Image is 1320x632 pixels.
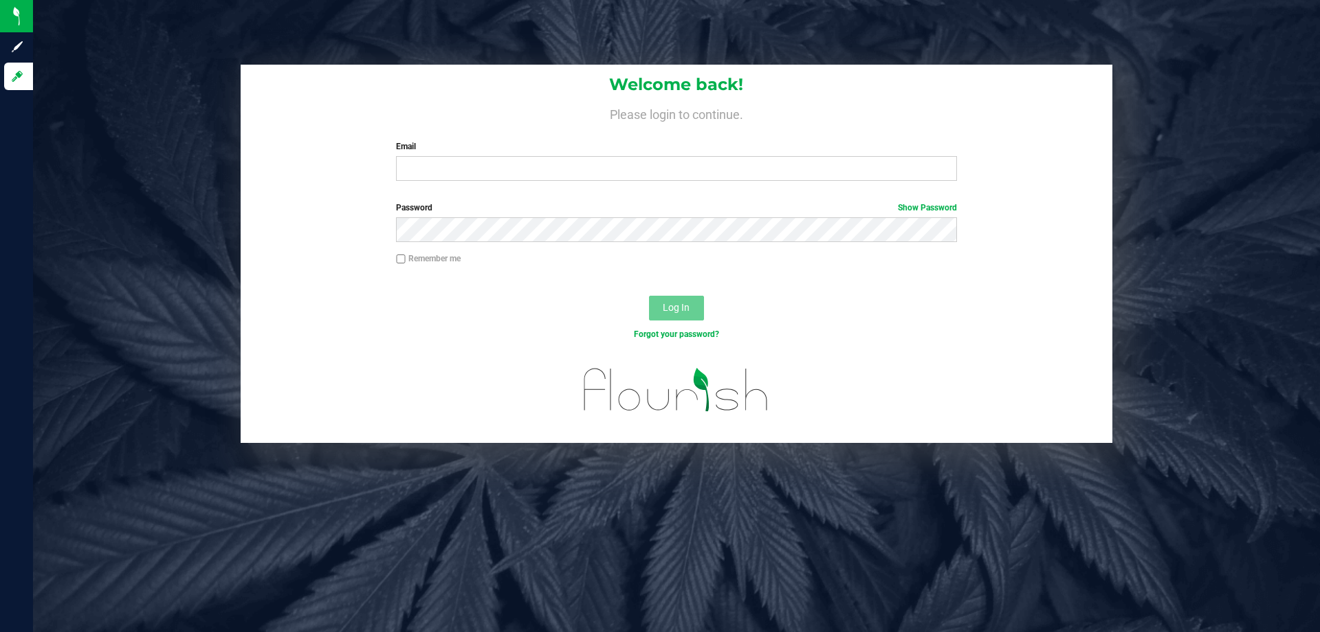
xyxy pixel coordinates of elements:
[241,76,1112,94] h1: Welcome back!
[396,140,956,153] label: Email
[898,203,957,213] a: Show Password
[634,329,719,339] a: Forgot your password?
[567,355,785,425] img: flourish_logo.svg
[396,252,461,265] label: Remember me
[10,40,24,54] inline-svg: Sign up
[241,105,1112,121] h4: Please login to continue.
[396,254,406,264] input: Remember me
[396,203,432,213] span: Password
[649,296,704,320] button: Log In
[10,69,24,83] inline-svg: Log in
[663,302,690,313] span: Log In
